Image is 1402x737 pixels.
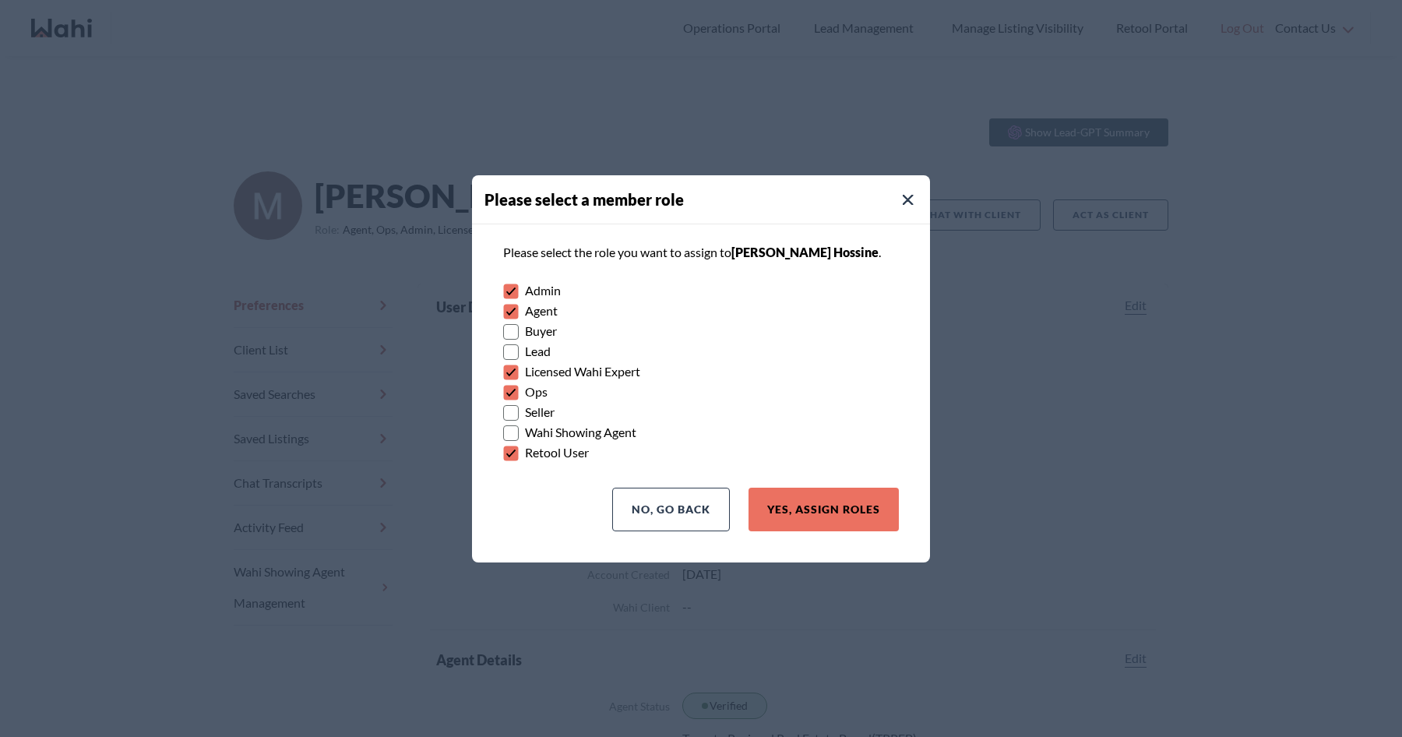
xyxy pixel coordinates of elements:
[503,402,899,422] label: Seller
[503,301,899,321] label: Agent
[612,488,730,531] button: No, Go Back
[503,321,899,341] label: Buyer
[899,191,918,210] button: Close Modal
[484,188,930,211] h4: Please select a member role
[503,422,899,443] label: Wahi Showing Agent
[749,488,899,531] button: Yes, Assign Roles
[503,361,899,382] label: Licensed Wahi Expert
[731,245,879,259] span: [PERSON_NAME] Hossine
[503,243,899,262] p: Please select the role you want to assign to .
[503,382,899,402] label: Ops
[503,443,899,463] label: Retool User
[503,341,899,361] label: Lead
[503,280,899,301] label: Admin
